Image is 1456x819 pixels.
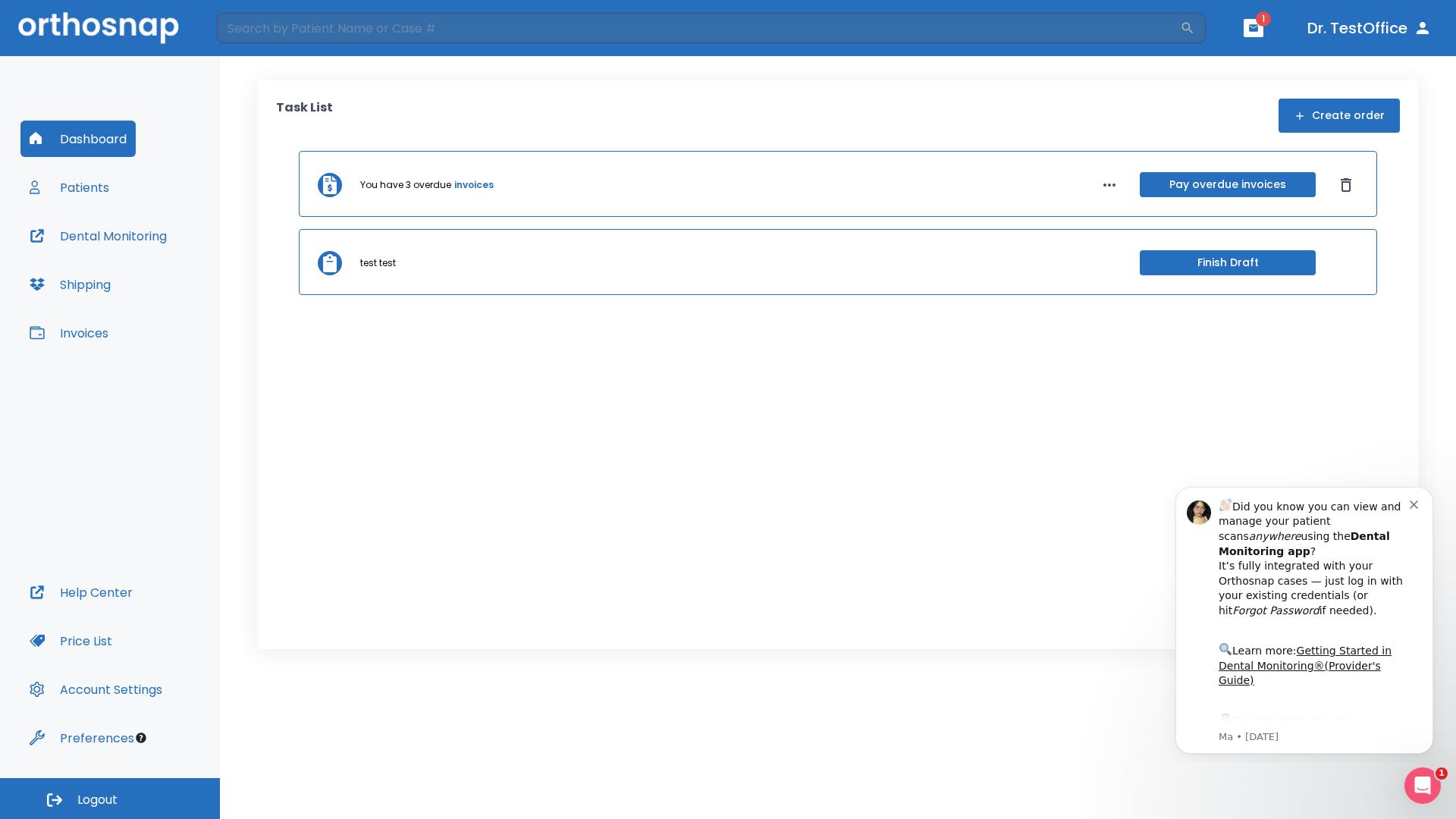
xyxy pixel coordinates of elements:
[1301,14,1438,42] button: Dr. TestOffice
[217,13,1180,43] input: Search by Patient Name or Case #
[1334,173,1358,197] button: Dismiss
[77,792,118,808] span: Logout
[20,266,120,303] button: Shipping
[454,178,494,192] a: invoices
[66,257,257,271] p: Message from Ma, sent 7w ago
[1256,11,1271,27] span: 1
[360,178,451,192] p: You have 3 overdue
[1404,767,1441,804] iframe: Intercom live chat
[1436,767,1448,780] span: 1
[360,256,396,270] p: test test
[20,315,118,351] button: Invoices
[134,731,148,745] div: Tooltip anchor
[20,623,121,659] button: Price List
[1140,172,1316,197] button: Pay overdue invoices
[20,720,143,756] button: Preferences
[1140,250,1316,275] button: Finish Draft
[20,169,118,206] button: Patients
[1279,99,1400,133] button: Create order
[18,12,179,43] img: Orthosnap
[66,238,257,315] div: Download the app: | ​ Let us know if you need help getting started!
[257,24,269,36] button: Dismiss notification
[20,121,136,157] button: Dashboard
[66,242,201,269] a: App Store
[20,671,171,708] button: Account Settings
[1153,473,1456,763] iframe: Intercom notifications message
[20,218,176,254] button: Dental Monitoring
[276,99,333,133] p: Task List
[20,574,142,610] button: Help Center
